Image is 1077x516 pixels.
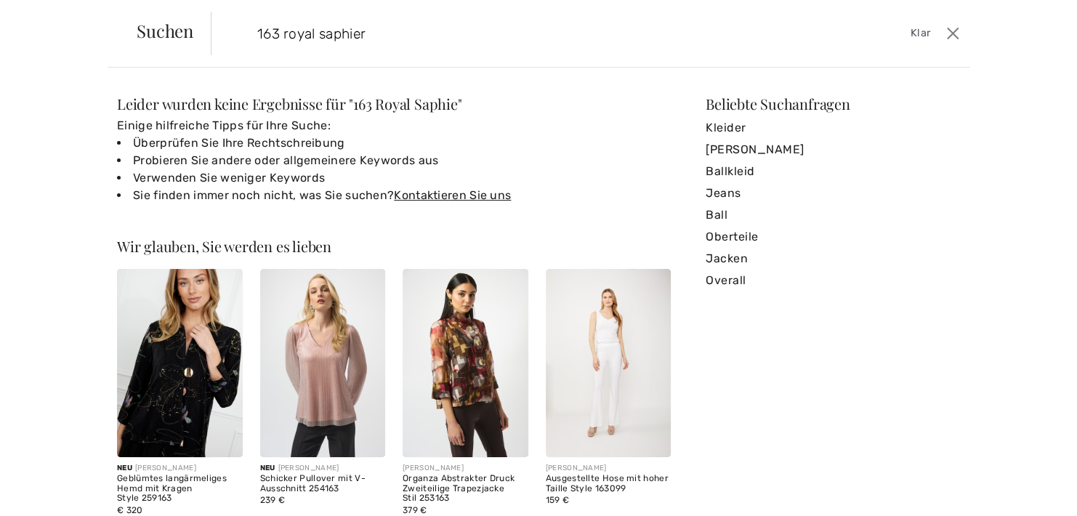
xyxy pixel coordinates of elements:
li: Verwenden Sie weniger Keywords [117,169,671,187]
a: Jeans [706,182,960,204]
li: Sie finden immer noch nicht, was Sie suchen? [117,187,671,204]
a: Oberteile [706,226,960,248]
div: Organza Abstrakter Druck Zweiteilige Trapezjacke Stil 253163 [403,474,528,504]
div: " [117,97,671,111]
a: Kleider [706,117,960,139]
li: Probieren Sie andere oder allgemeinere Keywords aus [117,152,671,169]
div: Geblümtes langärmeliges Hemd mit Kragen Style 259163 [117,474,243,504]
span: Suchen [137,22,193,39]
span: Wir glauben, Sie werden es lieben [117,236,331,256]
div: Beliebte Suchanfragen [706,97,960,111]
div: [PERSON_NAME] [403,463,528,474]
div: [PERSON_NAME] [117,463,243,474]
li: Überprüfen Sie Ihre Rechtschreibung [117,134,671,152]
a: Ball [706,204,960,226]
a: Jacken [706,248,960,270]
img: Schlaghose mit hoher Taille im Stil 163099. Schwarz [546,269,671,457]
a: [PERSON_NAME] [706,139,960,161]
img: Organza Abstract Print Zweiteilige Trapezjacke Style 253163. Multi [403,269,528,457]
span: 163 Royal Saphie [353,94,457,113]
span: 379 € [403,505,427,515]
span: Neu [117,464,132,472]
button: Schließen [942,22,964,45]
font: Einige hilfreiche Tipps für Ihre Suche: [117,118,331,132]
div: Ausgestellte Hose mit hoher Taille Style 163099 [546,474,671,494]
img: Schicker Pullover mit V-Ausschnitt im Stil 254163. Erröten [260,269,386,457]
a: Kontaktieren Sie uns [394,188,511,202]
span: Klar [911,25,930,41]
a: Ballkleid [706,161,960,182]
span: 239 € [260,495,286,505]
span: Neu [260,464,275,472]
font: Leider wurden keine Ergebnisse für " [117,94,353,113]
span: 159 € [546,495,570,505]
span: Plaudern [27,10,86,23]
div: Schicker Pullover mit V-Ausschnitt 254163 [260,474,386,494]
span: € 320 [117,505,143,515]
div: [PERSON_NAME] [546,463,671,474]
input: GEBEN SIE EIN, UM ZU SUCHEN [246,12,768,55]
img: Geblümtes langärmeliges Hemd mit Kragen 259163. Schwarz/Mehrfarbig [117,269,243,457]
div: [PERSON_NAME] [260,463,386,474]
a: Overall [706,270,960,291]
